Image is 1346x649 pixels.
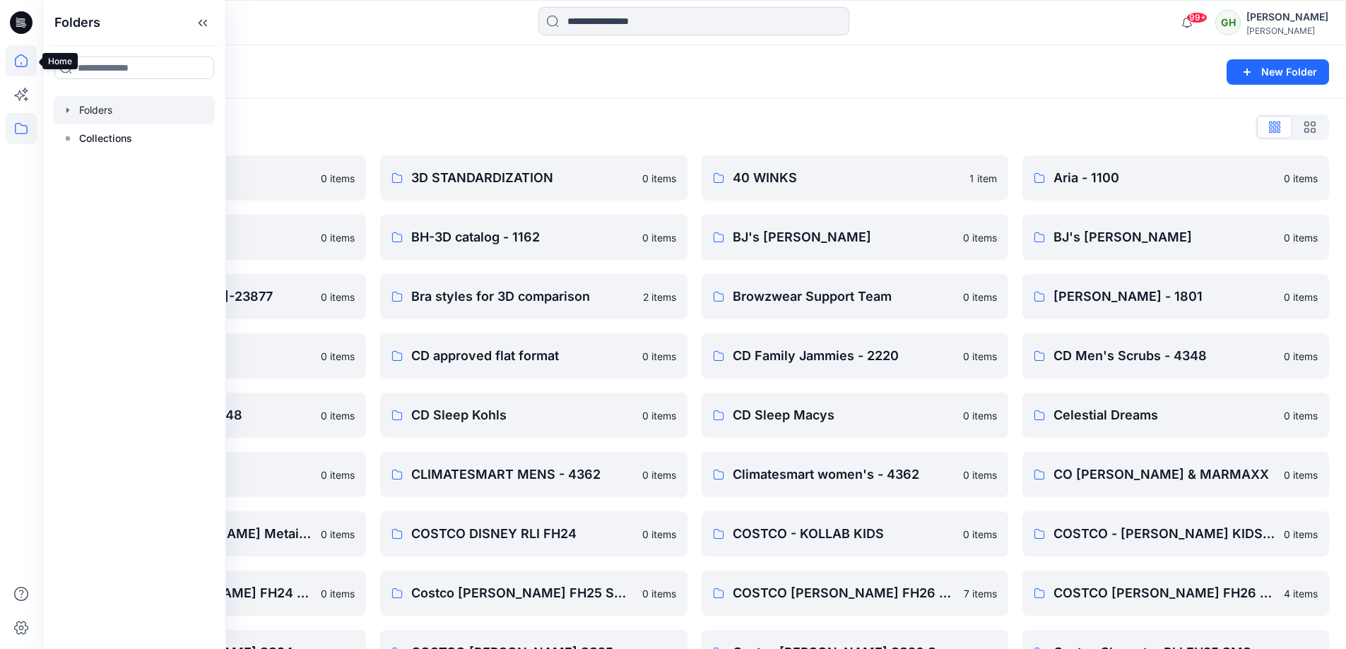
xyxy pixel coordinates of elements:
a: BJ's [PERSON_NAME]0 items [1022,215,1329,260]
p: 0 items [642,408,676,423]
p: 0 items [321,468,355,482]
a: CD approved flat format0 items [380,333,687,379]
p: Aria - 1100 [1053,168,1275,188]
p: 1 item [969,171,997,186]
a: CO [PERSON_NAME] & MARMAXX0 items [1022,452,1329,497]
p: CD Sleep Macys [733,405,955,425]
p: BJ's [PERSON_NAME] [733,227,955,247]
a: 40 WINKS1 item [702,155,1008,201]
a: CD Men's Scrubs - 43480 items [1022,333,1329,379]
p: 0 items [642,230,676,245]
p: 0 items [642,468,676,482]
a: CLIMATESMART MENS - 43620 items [380,452,687,497]
p: 0 items [321,290,355,304]
p: CD Sleep Kohls [411,405,633,425]
a: COSTCO - KOLLAB KIDS0 items [702,511,1008,556]
button: New Folder [1227,59,1329,85]
a: [PERSON_NAME] - 18010 items [1022,274,1329,319]
p: Celestial Dreams [1053,405,1275,425]
a: Climatesmart women's - 43620 items [702,452,1008,497]
a: COSTCO [PERSON_NAME] FH26 3D7 items [702,571,1008,616]
p: [PERSON_NAME] - 1801 [1053,287,1275,306]
p: COSTCO DISNEY RLI FH24 [411,524,633,544]
a: COSTCO [PERSON_NAME] FH26 STYLE 12-55434 items [1022,571,1329,616]
p: 0 items [642,586,676,601]
p: 0 items [321,408,355,423]
div: GH [1215,10,1241,35]
p: 0 items [1284,171,1318,186]
p: Climatesmart women's - 4362 [733,465,955,484]
p: CO [PERSON_NAME] & MARMAXX [1053,465,1275,484]
a: Aria - 11000 items [1022,155,1329,201]
p: Collections [79,130,132,147]
p: 0 items [642,349,676,364]
p: CD Men's Scrubs - 4348 [1053,346,1275,366]
p: 0 items [321,586,355,601]
p: COSTCO [PERSON_NAME] FH26 3D [733,583,955,603]
a: 3D STANDARDIZATION0 items [380,155,687,201]
a: COSTCO - [PERSON_NAME] KIDS - DESIGN USE0 items [1022,511,1329,556]
p: BH-3D catalog - 1162 [411,227,633,247]
p: 0 items [321,171,355,186]
p: 0 items [642,171,676,186]
div: [PERSON_NAME] [1246,25,1328,36]
a: CD Sleep Kohls0 items [380,393,687,438]
p: CD approved flat format [411,346,633,366]
p: COSTCO - [PERSON_NAME] KIDS - DESIGN USE [1053,524,1275,544]
a: BJ's [PERSON_NAME]0 items [702,215,1008,260]
p: CLIMATESMART MENS - 4362 [411,465,633,484]
p: 7 items [964,586,997,601]
p: 0 items [642,527,676,542]
p: 40 WINKS [733,168,961,188]
p: Costco [PERSON_NAME] FH25 SMS [411,583,633,603]
p: 0 items [321,527,355,542]
p: 0 items [1284,290,1318,304]
p: 0 items [1284,468,1318,482]
p: COSTCO [PERSON_NAME] FH26 STYLE 12-5543 [1053,583,1275,603]
div: [PERSON_NAME] [1246,8,1328,25]
p: 0 items [963,349,997,364]
a: COSTCO DISNEY RLI FH240 items [380,511,687,556]
a: Bra styles for 3D comparison2 items [380,274,687,319]
p: 0 items [963,527,997,542]
p: Bra styles for 3D comparison [411,287,634,306]
p: 0 items [963,468,997,482]
p: 0 items [1284,527,1318,542]
p: 0 items [1284,408,1318,423]
p: 0 items [963,408,997,423]
p: CD Family Jammies - 2220 [733,346,955,366]
p: 0 items [1284,349,1318,364]
p: 4 items [1284,586,1318,601]
p: BJ's [PERSON_NAME] [1053,227,1275,247]
p: 0 items [963,230,997,245]
p: 2 items [643,290,676,304]
a: CD Sleep Macys0 items [702,393,1008,438]
a: Costco [PERSON_NAME] FH25 SMS0 items [380,571,687,616]
p: 0 items [963,290,997,304]
p: 0 items [1284,230,1318,245]
a: Browzwear Support Team0 items [702,274,1008,319]
a: BH-3D catalog - 11620 items [380,215,687,260]
p: Browzwear Support Team [733,287,955,306]
p: 0 items [321,349,355,364]
span: 99+ [1186,12,1208,23]
p: 0 items [321,230,355,245]
p: COSTCO - KOLLAB KIDS [733,524,955,544]
a: CD Family Jammies - 22200 items [702,333,1008,379]
p: 3D STANDARDIZATION [411,168,633,188]
a: Celestial Dreams0 items [1022,393,1329,438]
